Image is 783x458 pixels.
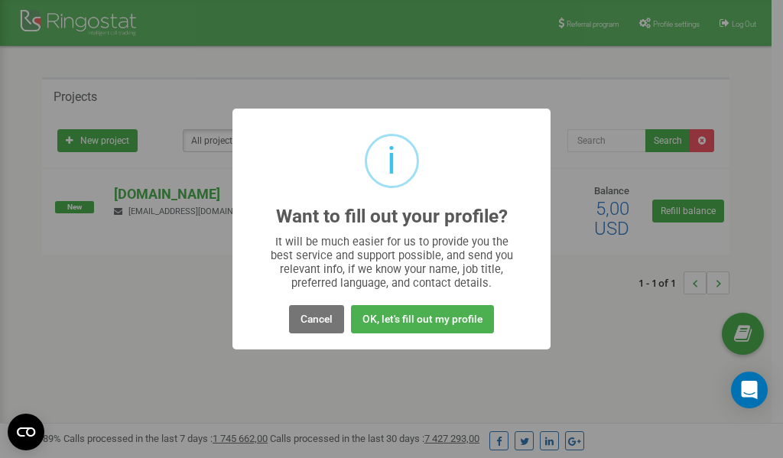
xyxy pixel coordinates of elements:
div: It will be much easier for us to provide you the best service and support possible, and send you ... [263,235,521,290]
button: Open CMP widget [8,414,44,450]
button: Cancel [289,305,344,333]
div: i [387,136,396,186]
button: OK, let's fill out my profile [351,305,494,333]
h2: Want to fill out your profile? [276,206,508,227]
div: Open Intercom Messenger [731,372,768,408]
